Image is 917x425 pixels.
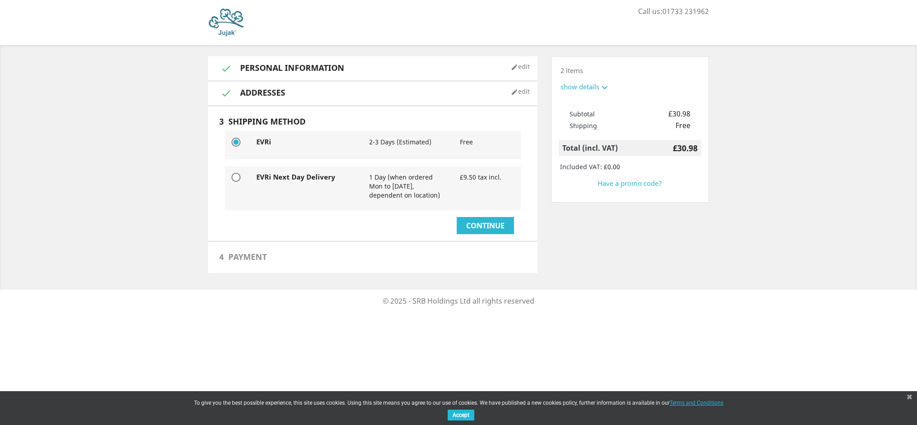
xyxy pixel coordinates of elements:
a: Terms and Conditions [670,397,723,408]
button: Continue [457,217,514,234]
span: £9.50 tax incl. [460,173,501,181]
img: Jujak logo [208,7,246,38]
span: 1 Day (when ordered Mon to [DATE], dependent on location) [369,173,446,200]
i: mode_edit [511,88,518,96]
span: Shipping [570,121,597,130]
i:  [215,88,227,99]
i:  [215,63,227,74]
span: 01733 231962 [662,6,709,16]
h1: Shipping Method [215,113,531,131]
h1: Addresses [215,88,531,99]
span: Free [460,138,473,146]
span: Subtotal [570,110,595,118]
span: EVRi Next Day Delivery [256,173,335,181]
span: Included VAT: [560,162,602,171]
a: Have a promo code? [597,179,662,188]
h1: Personal Information [215,63,531,74]
span: £30.98 [673,143,698,152]
div: Call us: [638,7,709,16]
span: Edit [511,63,530,71]
span: 3 [215,113,228,131]
button: Accept [448,410,474,420]
i: expand_more [599,82,610,93]
span: Total (incl. VAT) [562,143,618,153]
span: 4 [215,248,228,266]
div: To give you the best possible experience, this site uses cookies. Using this site means you agree... [188,400,729,423]
span: Edit [511,88,530,96]
span: EVRi [256,138,271,146]
i: mode_edit [511,64,518,71]
span: 2-3 Days (Estimated) [369,138,431,147]
span: £30.98 [668,109,690,118]
h1: Payment [215,248,531,266]
span: Free [676,121,690,130]
p: 2 items [560,66,699,75]
a: show detailsexpand_more [560,82,610,91]
div: © 2025 - SRB Holdings Ltd all rights reserved [7,296,910,305]
span: £0.00 [604,162,620,171]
